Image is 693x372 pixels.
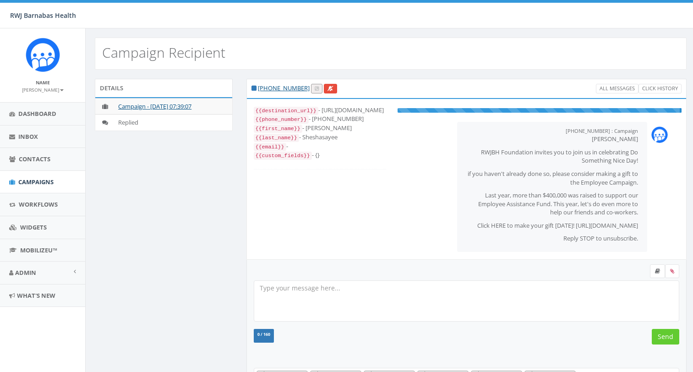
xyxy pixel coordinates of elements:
[36,79,50,86] small: Name
[18,178,54,186] span: Campaigns
[254,142,387,151] div: -
[466,170,638,186] p: if you haven't already done so, please consider making a gift to the Employee Campaign.
[566,127,638,134] small: [PHONE_NUMBER] : Campaign
[254,106,387,115] div: - [URL][DOMAIN_NAME]
[18,109,56,118] span: Dashboard
[665,264,679,278] span: Attach your media
[638,84,682,93] a: Click History
[118,102,191,110] a: Campaign - [DATE] 07:39:07
[22,85,64,93] a: [PERSON_NAME]
[254,115,309,124] code: {{phone_number}}
[19,200,58,208] span: Workflows
[466,234,638,243] p: Reply STOP to unsubscribe.
[596,84,638,93] a: All Messages
[20,246,57,254] span: MobilizeU™
[651,126,668,143] img: Rally_Corp_Icon_1.png
[10,11,76,20] span: RWJ Barnabas Health
[254,125,302,133] code: {{first_name}}
[254,133,387,142] div: - Sheshasayee
[652,329,679,345] input: Send
[18,132,38,141] span: Inbox
[257,332,270,337] span: 0 / 160
[20,223,47,231] span: Widgets
[15,268,36,277] span: Admin
[254,107,318,115] code: {{destination_url}}
[19,155,50,163] span: Contacts
[254,115,387,124] div: - [PHONE_NUMBER]
[95,79,233,97] div: Details
[254,151,387,160] div: - {}
[650,264,665,278] label: Insert Template Text
[315,85,319,92] span: Call this contact by routing a call through the phone number listed in your profile.
[251,85,256,91] i: This phone number is subscribed and will receive texts.
[258,84,310,92] a: [PHONE_NUMBER]
[22,87,64,93] small: [PERSON_NAME]
[102,45,225,60] h2: Campaign Recipient
[115,115,232,131] td: Replied
[466,191,638,217] p: Last year, more than $400,000 was raised to support our Employee Assistance Fund. This year, let'...
[17,291,55,300] span: What's New
[254,143,286,151] code: {{email}}
[254,152,312,160] code: {{custom_fields}}
[254,134,299,142] code: {{last_name}}
[466,135,638,143] p: [PERSON_NAME]
[254,124,387,133] div: - [PERSON_NAME]
[466,148,638,165] p: RWJBH Foundation invites you to join us in celebrating Do Something Nice Day!
[466,221,638,230] p: Click HERE to make your gift [DATE]! [URL][DOMAIN_NAME]
[26,38,60,72] img: Rally_Corp_Icon_1.png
